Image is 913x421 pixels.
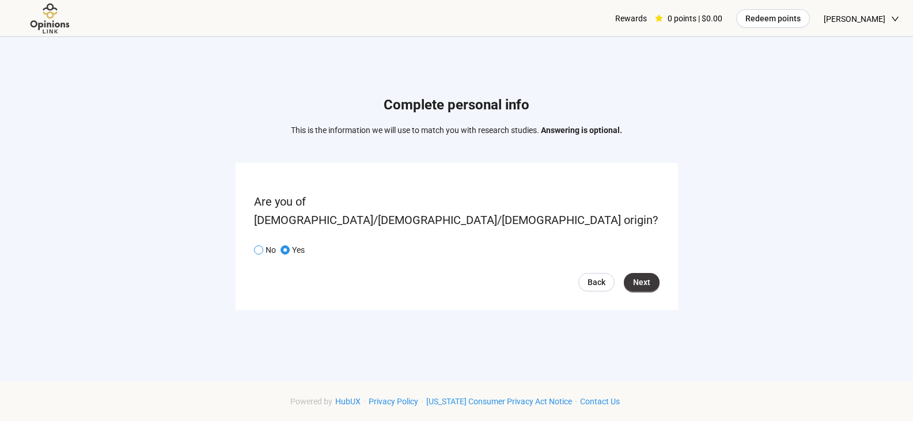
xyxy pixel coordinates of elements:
[292,244,305,256] p: Yes
[736,9,810,28] button: Redeem points
[655,14,663,22] span: star
[332,397,363,406] a: HubUX
[254,193,660,229] p: Are you of [DEMOGRAPHIC_DATA]/[DEMOGRAPHIC_DATA]/[DEMOGRAPHIC_DATA] origin?
[824,1,885,37] span: [PERSON_NAME]
[290,397,332,406] span: Powered by
[588,276,605,289] span: Back
[366,397,421,406] a: Privacy Policy
[577,397,623,406] a: Contact Us
[624,273,660,291] button: Next
[578,273,615,291] a: Back
[266,244,276,256] p: No
[745,12,801,25] span: Redeem points
[891,15,899,23] span: down
[290,395,623,408] div: · · ·
[291,124,622,136] p: This is the information we will use to match you with research studies.
[541,126,622,135] strong: Answering is optional.
[423,397,575,406] a: [US_STATE] Consumer Privacy Act Notice
[633,276,650,289] span: Next
[291,94,622,116] h1: Complete personal info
